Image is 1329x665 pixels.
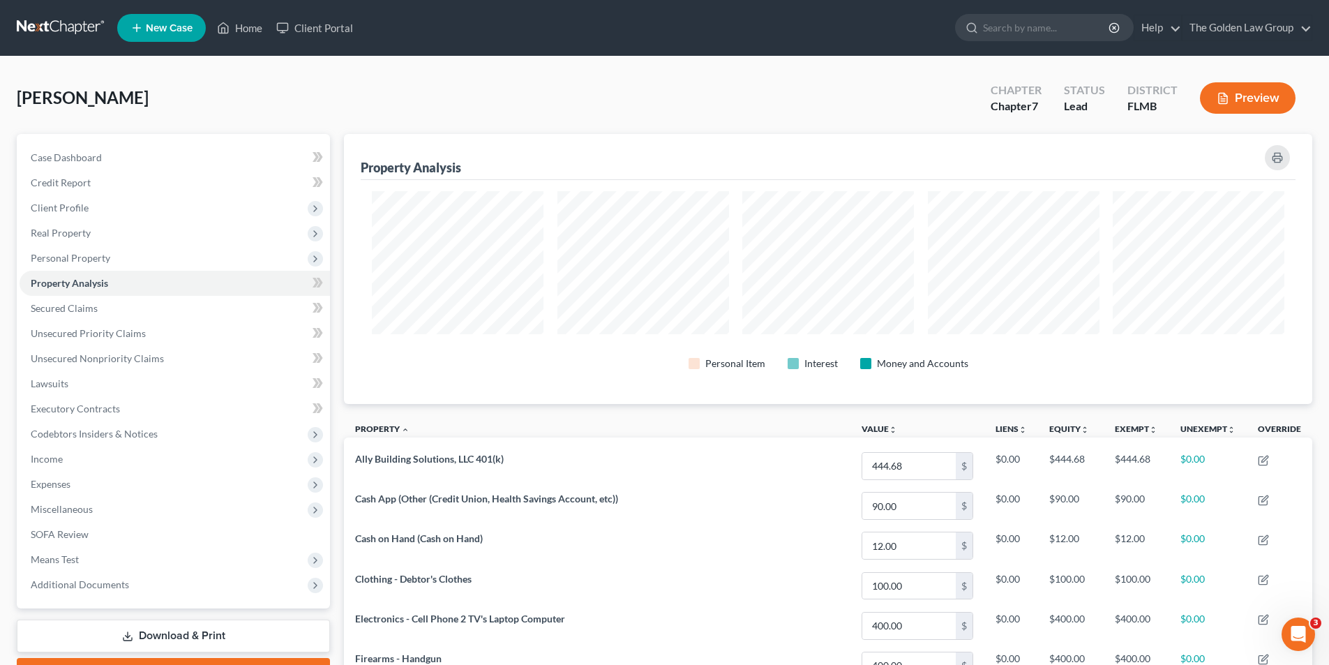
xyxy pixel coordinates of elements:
td: $444.68 [1038,446,1104,486]
td: $0.00 [984,566,1038,606]
i: unfold_more [1227,426,1236,434]
input: 0.00 [862,613,956,639]
span: 3 [1310,618,1321,629]
td: $400.00 [1038,606,1104,645]
span: Real Property [31,227,91,239]
span: Unsecured Priority Claims [31,327,146,339]
span: Property Analysis [31,277,108,289]
span: New Case [146,23,193,33]
span: Cash on Hand (Cash on Hand) [355,532,483,544]
a: Property Analysis [20,271,330,296]
div: Chapter [991,98,1042,114]
div: Lead [1064,98,1105,114]
a: Liensunfold_more [996,424,1027,434]
input: Search by name... [983,15,1111,40]
span: Ally Building Solutions, LLC 401(k) [355,453,504,465]
input: 0.00 [862,493,956,519]
i: expand_less [401,426,410,434]
div: Interest [804,357,838,371]
a: Home [210,15,269,40]
div: Money and Accounts [877,357,968,371]
span: Case Dashboard [31,151,102,163]
div: District [1127,82,1178,98]
a: Unsecured Priority Claims [20,321,330,346]
div: $ [956,613,973,639]
td: $0.00 [984,526,1038,566]
td: $90.00 [1104,486,1169,526]
span: [PERSON_NAME] [17,87,149,107]
i: unfold_more [1081,426,1089,434]
td: $0.00 [984,606,1038,645]
span: Secured Claims [31,302,98,314]
a: Equityunfold_more [1049,424,1089,434]
td: $90.00 [1038,486,1104,526]
span: Credit Report [31,177,91,188]
div: Property Analysis [361,159,461,176]
div: Status [1064,82,1105,98]
div: FLMB [1127,98,1178,114]
div: $ [956,493,973,519]
td: $0.00 [1169,566,1247,606]
td: $0.00 [1169,606,1247,645]
span: Cash App (Other (Credit Union, Health Savings Account, etc)) [355,493,618,505]
a: Executory Contracts [20,396,330,421]
a: Valueunfold_more [862,424,897,434]
td: $12.00 [1104,526,1169,566]
span: Miscellaneous [31,503,93,515]
span: Income [31,453,63,465]
span: Executory Contracts [31,403,120,414]
td: $0.00 [1169,446,1247,486]
a: Case Dashboard [20,145,330,170]
a: Client Portal [269,15,360,40]
i: unfold_more [1019,426,1027,434]
a: Lawsuits [20,371,330,396]
div: Personal Item [705,357,765,371]
td: $100.00 [1104,566,1169,606]
td: $400.00 [1104,606,1169,645]
a: Unexemptunfold_more [1180,424,1236,434]
td: $444.68 [1104,446,1169,486]
div: $ [956,453,973,479]
span: Client Profile [31,202,89,214]
a: The Golden Law Group [1182,15,1312,40]
div: $ [956,532,973,559]
button: Preview [1200,82,1296,114]
span: Personal Property [31,252,110,264]
input: 0.00 [862,532,956,559]
span: Unsecured Nonpriority Claims [31,352,164,364]
td: $12.00 [1038,526,1104,566]
td: $0.00 [984,446,1038,486]
a: Unsecured Nonpriority Claims [20,346,330,371]
span: Firearms - Handgun [355,652,442,664]
td: $0.00 [1169,526,1247,566]
span: Lawsuits [31,378,68,389]
a: Credit Report [20,170,330,195]
a: Secured Claims [20,296,330,321]
i: unfold_more [889,426,897,434]
input: 0.00 [862,453,956,479]
td: $0.00 [984,486,1038,526]
a: Download & Print [17,620,330,652]
span: Clothing - Debtor's Clothes [355,573,472,585]
th: Override [1247,415,1312,447]
span: Additional Documents [31,578,129,590]
a: SOFA Review [20,522,330,547]
span: SOFA Review [31,528,89,540]
span: Means Test [31,553,79,565]
span: 7 [1032,99,1038,112]
div: Chapter [991,82,1042,98]
a: Exemptunfold_more [1115,424,1157,434]
td: $100.00 [1038,566,1104,606]
span: Expenses [31,478,70,490]
span: Codebtors Insiders & Notices [31,428,158,440]
i: unfold_more [1149,426,1157,434]
iframe: Intercom live chat [1282,618,1315,651]
span: Electronics - Cell Phone 2 TV's Laptop Computer [355,613,565,625]
a: Property expand_less [355,424,410,434]
div: $ [956,573,973,599]
td: $0.00 [1169,486,1247,526]
input: 0.00 [862,573,956,599]
a: Help [1134,15,1181,40]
